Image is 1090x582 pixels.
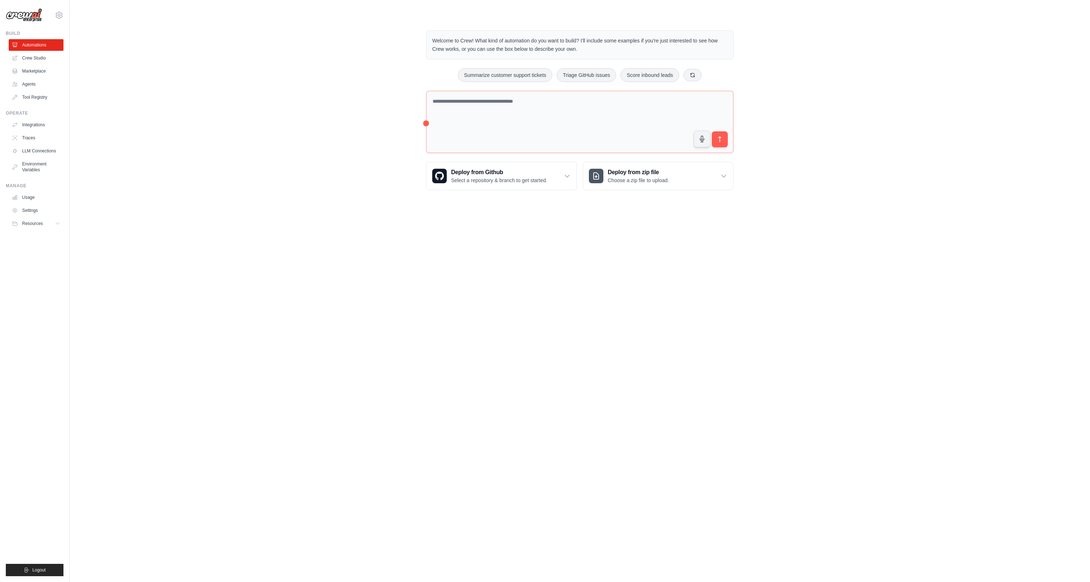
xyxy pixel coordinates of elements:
div: Build [6,30,63,36]
p: Choose a zip file to upload. [608,177,669,184]
button: Resources [9,218,63,229]
h3: Deploy from zip file [608,168,669,177]
div: Manage [6,183,63,189]
a: Integrations [9,119,63,131]
a: Automations [9,39,63,51]
button: Triage GitHub issues [557,68,616,82]
a: Marketplace [9,65,63,77]
a: Traces [9,132,63,144]
div: Operate [6,110,63,116]
a: Settings [9,205,63,216]
a: Crew Studio [9,52,63,64]
a: Tool Registry [9,91,63,103]
span: Logout [32,567,46,573]
a: Environment Variables [9,158,63,176]
p: Select a repository & branch to get started. [451,177,547,184]
button: Logout [6,564,63,576]
a: Agents [9,78,63,90]
button: Score inbound leads [620,68,679,82]
img: Logo [6,8,42,22]
button: Summarize customer support tickets [458,68,552,82]
a: LLM Connections [9,145,63,157]
span: Resources [22,221,43,226]
p: Welcome to Crew! What kind of automation do you want to build? I'll include some examples if you'... [432,37,727,53]
h3: Deploy from Github [451,168,547,177]
a: Usage [9,192,63,203]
